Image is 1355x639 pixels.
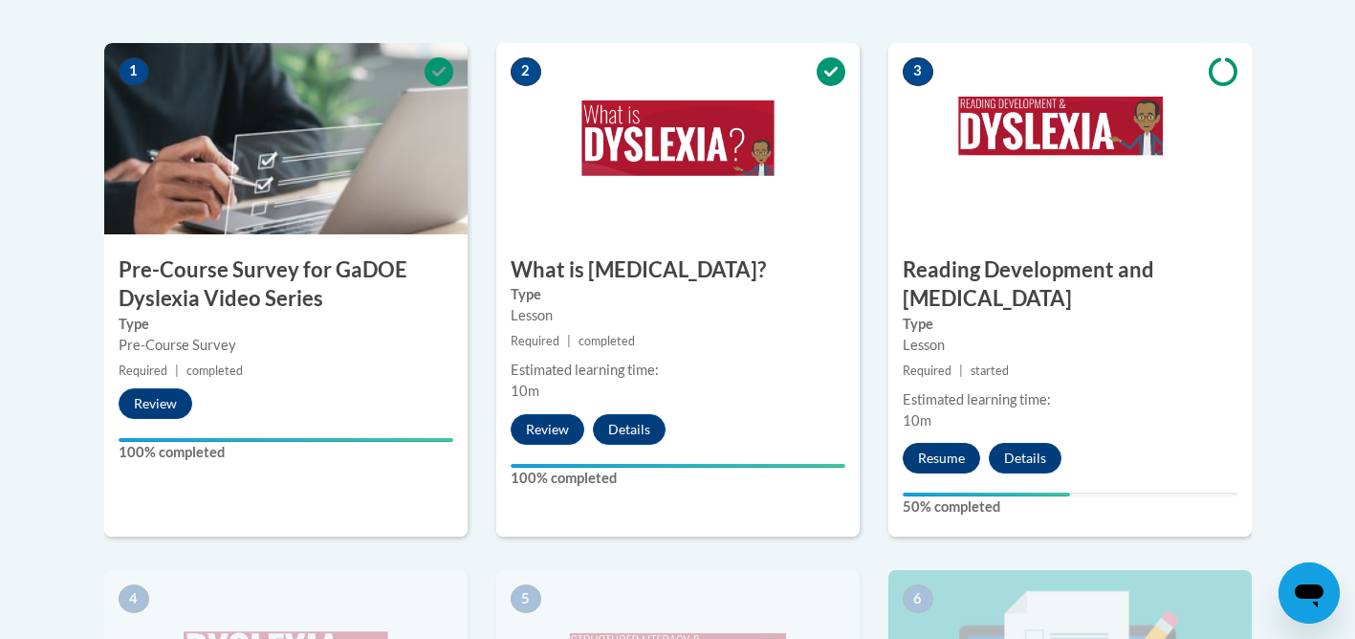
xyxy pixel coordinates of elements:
[104,255,468,315] h3: Pre-Course Survey for GaDOE Dyslexia Video Series
[971,364,1009,378] span: started
[119,314,453,335] label: Type
[903,335,1237,356] div: Lesson
[511,584,541,613] span: 5
[903,443,980,474] button: Resume
[1279,562,1340,624] iframe: Button to launch messaging window
[511,305,845,326] div: Lesson
[903,57,933,86] span: 3
[496,255,860,285] h3: What is [MEDICAL_DATA]?
[903,412,931,429] span: 10m
[888,255,1252,315] h3: Reading Development and [MEDICAL_DATA]
[511,414,584,445] button: Review
[511,464,845,468] div: Your progress
[903,584,933,613] span: 6
[119,442,453,463] label: 100% completed
[989,443,1061,474] button: Details
[888,43,1252,234] img: Course Image
[959,364,963,378] span: |
[903,493,1070,496] div: Your progress
[511,468,845,489] label: 100% completed
[119,438,453,442] div: Your progress
[579,334,635,348] span: completed
[567,334,571,348] span: |
[119,364,167,378] span: Required
[119,584,149,613] span: 4
[511,383,539,399] span: 10m
[104,43,468,234] img: Course Image
[175,364,179,378] span: |
[903,389,1237,410] div: Estimated learning time:
[496,43,860,234] img: Course Image
[511,284,845,305] label: Type
[511,360,845,381] div: Estimated learning time:
[119,335,453,356] div: Pre-Course Survey
[593,414,666,445] button: Details
[903,314,1237,335] label: Type
[119,57,149,86] span: 1
[511,57,541,86] span: 2
[186,364,243,378] span: completed
[903,496,1237,518] label: 50% completed
[903,364,951,378] span: Required
[511,334,559,348] span: Required
[119,388,192,419] button: Review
